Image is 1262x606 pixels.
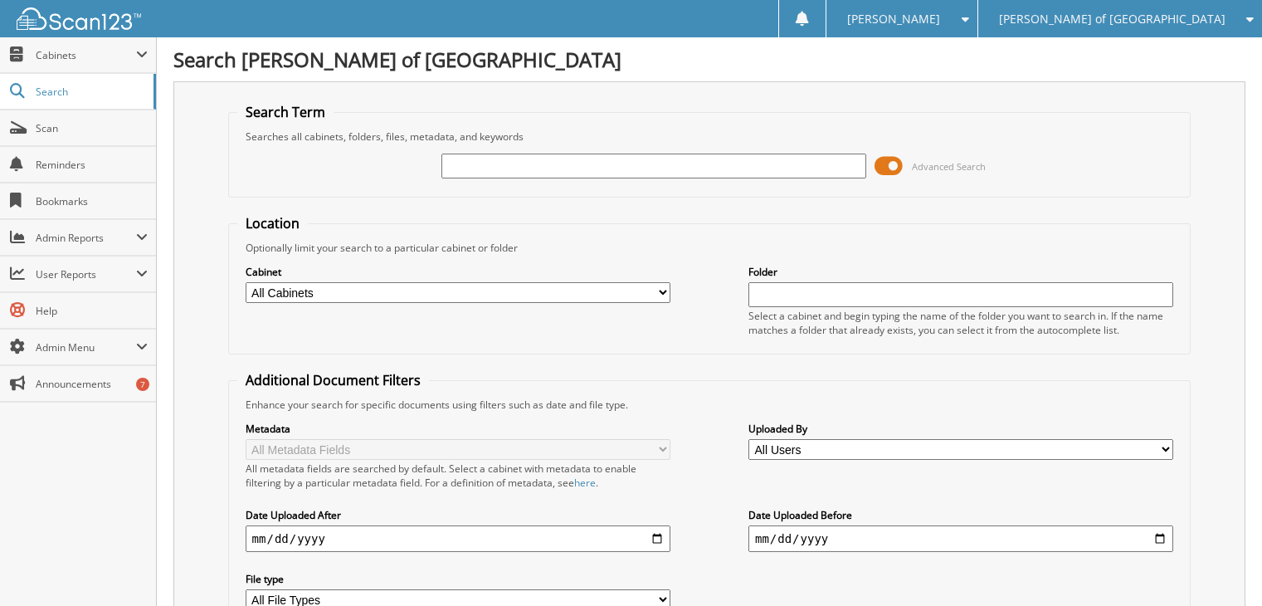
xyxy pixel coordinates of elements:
[36,48,136,62] span: Cabinets
[36,121,148,135] span: Scan
[748,309,1173,337] div: Select a cabinet and begin typing the name of the folder you want to search in. If the name match...
[246,572,670,586] label: File type
[246,508,670,522] label: Date Uploaded After
[36,267,136,281] span: User Reports
[237,103,334,121] legend: Search Term
[237,130,1182,144] div: Searches all cabinets, folders, files, metadata, and keywords
[246,265,670,279] label: Cabinet
[136,378,149,391] div: 7
[36,231,136,245] span: Admin Reports
[36,85,145,99] span: Search
[36,194,148,208] span: Bookmarks
[246,462,670,490] div: All metadata fields are searched by default. Select a cabinet with metadata to enable filtering b...
[246,422,670,436] label: Metadata
[574,476,596,490] a: here
[17,7,141,30] img: scan123-logo-white.svg
[912,160,986,173] span: Advanced Search
[36,158,148,172] span: Reminders
[36,377,148,391] span: Announcements
[36,304,148,318] span: Help
[847,14,940,24] span: [PERSON_NAME]
[237,398,1182,412] div: Enhance your search for specific documents using filters such as date and file type.
[748,508,1173,522] label: Date Uploaded Before
[748,422,1173,436] label: Uploaded By
[246,525,670,552] input: start
[173,46,1245,73] h1: Search [PERSON_NAME] of [GEOGRAPHIC_DATA]
[748,265,1173,279] label: Folder
[237,214,308,232] legend: Location
[237,371,429,389] legend: Additional Document Filters
[748,525,1173,552] input: end
[1179,526,1262,606] iframe: Chat Widget
[999,14,1225,24] span: [PERSON_NAME] of [GEOGRAPHIC_DATA]
[237,241,1182,255] div: Optionally limit your search to a particular cabinet or folder
[36,340,136,354] span: Admin Menu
